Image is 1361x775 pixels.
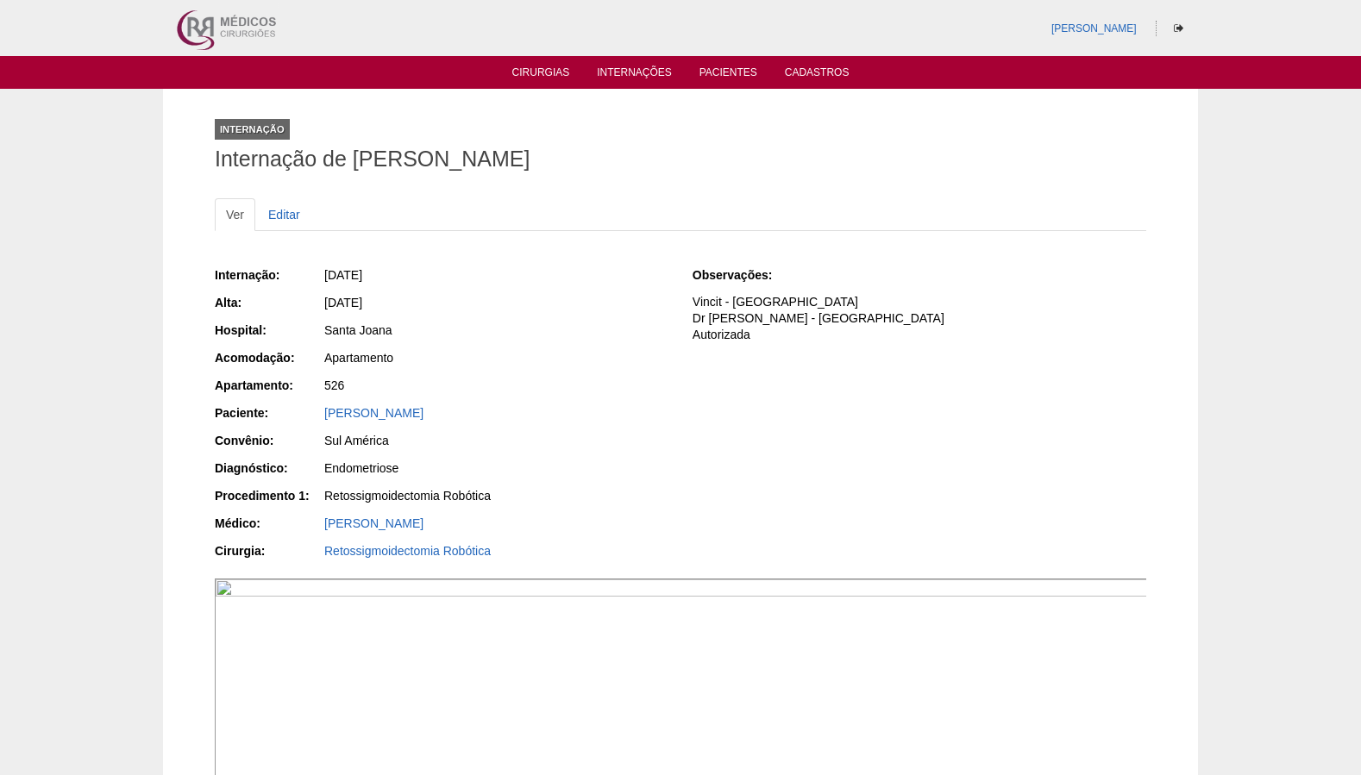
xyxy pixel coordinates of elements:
[215,432,323,449] div: Convênio:
[215,459,323,477] div: Diagnóstico:
[324,432,668,449] div: Sul América
[597,66,672,84] a: Internações
[512,66,570,84] a: Cirurgias
[215,515,323,532] div: Médico:
[324,296,362,309] span: [DATE]
[215,404,323,422] div: Paciente:
[215,322,323,339] div: Hospital:
[215,542,323,559] div: Cirurgia:
[324,349,668,366] div: Apartamento
[215,377,323,394] div: Apartamento:
[324,544,491,558] a: Retossigmoidectomia Robótica
[324,487,668,504] div: Retossigmoidectomia Robótica
[324,268,362,282] span: [DATE]
[215,294,323,311] div: Alta:
[1051,22,1137,34] a: [PERSON_NAME]
[693,294,1146,343] p: Vincit - [GEOGRAPHIC_DATA] Dr [PERSON_NAME] - [GEOGRAPHIC_DATA] Autorizada
[215,266,323,284] div: Internação:
[215,119,290,140] div: Internação
[257,198,311,231] a: Editar
[215,349,323,366] div: Acomodação:
[1174,23,1183,34] i: Sair
[215,487,323,504] div: Procedimento 1:
[215,148,1146,170] h1: Internação de [PERSON_NAME]
[324,322,668,339] div: Santa Joana
[699,66,757,84] a: Pacientes
[324,516,423,530] a: [PERSON_NAME]
[324,459,668,477] div: Endometriose
[215,198,255,231] a: Ver
[693,266,800,284] div: Observações:
[785,66,850,84] a: Cadastros
[324,377,668,394] div: 526
[324,406,423,420] a: [PERSON_NAME]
